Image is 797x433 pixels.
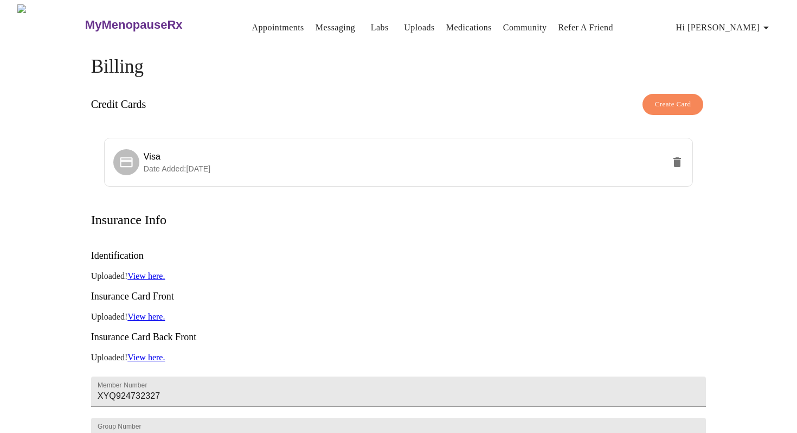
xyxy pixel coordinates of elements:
h3: Insurance Card Back Front [91,332,706,343]
h3: MyMenopauseRx [85,18,183,32]
button: Create Card [642,94,704,115]
a: Medications [446,20,492,35]
span: Date Added: [DATE] [144,164,211,173]
a: View here. [127,312,165,321]
button: Labs [362,17,397,39]
a: Labs [371,20,389,35]
a: Refer a Friend [558,20,613,35]
img: MyMenopauseRx Logo [17,4,83,45]
button: delete [664,149,690,175]
button: Uploads [400,17,439,39]
a: Uploads [404,20,435,35]
h3: Identification [91,250,706,262]
h3: Credit Cards [91,98,146,111]
h3: Insurance Info [91,213,166,227]
a: MyMenopauseRx [83,6,226,44]
h3: Insurance Card Front [91,291,706,302]
h4: Billing [91,56,706,78]
a: Appointments [252,20,304,35]
p: Uploaded! [91,353,706,362]
span: Hi [PERSON_NAME] [676,20,773,35]
span: Create Card [655,98,691,111]
button: Messaging [311,17,359,39]
button: Hi [PERSON_NAME] [672,17,777,39]
a: Community [503,20,547,35]
p: Uploaded! [91,312,706,322]
button: Community [499,17,551,39]
button: Refer a Friend [554,17,618,39]
p: Uploaded! [91,271,706,281]
button: Appointments [248,17,308,39]
a: View here. [127,271,165,281]
a: View here. [127,353,165,362]
a: Messaging [316,20,355,35]
span: Visa [144,152,160,161]
button: Medications [442,17,496,39]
